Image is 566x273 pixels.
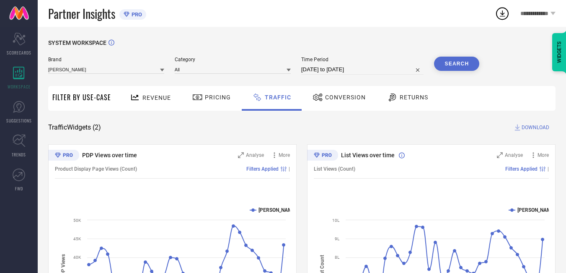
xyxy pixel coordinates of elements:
[497,152,503,158] svg: Zoom
[400,94,428,101] span: Returns
[238,152,244,158] svg: Zoom
[279,152,290,158] span: More
[314,166,355,172] span: List Views (Count)
[48,57,164,62] span: Brand
[505,152,523,158] span: Analyse
[73,218,81,223] text: 50K
[341,152,395,159] span: List Views over time
[73,255,81,260] text: 40K
[205,94,231,101] span: Pricing
[82,152,137,159] span: PDP Views over time
[55,166,137,172] span: Product Display Page Views (Count)
[301,57,424,62] span: Time Period
[258,207,297,213] text: [PERSON_NAME]
[307,150,338,162] div: Premium
[301,65,424,75] input: Select time period
[289,166,290,172] span: |
[335,255,340,260] text: 8L
[48,39,106,46] span: SYSTEM WORKSPACE
[505,166,538,172] span: Filters Applied
[325,94,366,101] span: Conversion
[52,92,111,102] span: Filter By Use-Case
[265,94,291,101] span: Traffic
[7,49,31,56] span: SCORECARDS
[48,150,79,162] div: Premium
[517,207,556,213] text: [PERSON_NAME]
[73,237,81,241] text: 45K
[142,94,171,101] span: Revenue
[495,6,510,21] div: Open download list
[246,152,264,158] span: Analyse
[332,218,340,223] text: 10L
[434,57,479,71] button: Search
[8,83,31,90] span: WORKSPACE
[48,5,115,22] span: Partner Insights
[48,123,101,132] span: Traffic Widgets ( 2 )
[335,237,340,241] text: 9L
[175,57,291,62] span: Category
[129,11,142,18] span: PRO
[12,151,26,158] span: TRENDS
[6,117,32,124] span: SUGGESTIONS
[15,185,23,192] span: FWD
[246,166,279,172] span: Filters Applied
[522,123,549,132] span: DOWNLOAD
[548,166,549,172] span: |
[538,152,549,158] span: More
